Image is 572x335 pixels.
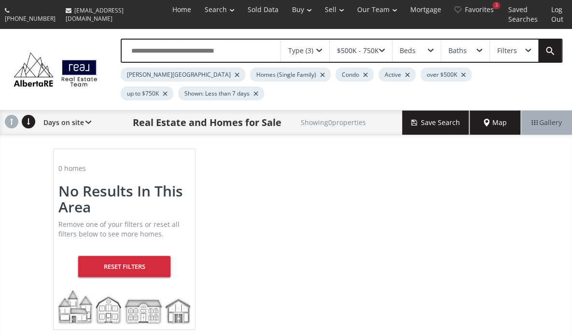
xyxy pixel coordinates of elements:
img: Logo [10,50,101,88]
div: Gallery [521,111,572,135]
div: [PERSON_NAME][GEOGRAPHIC_DATA] [121,68,245,82]
div: Days on site [39,111,91,135]
div: over $500K [420,68,472,82]
div: Type (3) [288,47,313,54]
div: 3 [492,2,500,9]
span: Gallery [531,118,562,127]
span: 0 homes [58,164,86,173]
div: Baths [448,47,467,54]
div: Beds [400,47,416,54]
div: Homes (Single Family) [250,68,331,82]
h2: Showing 0 properties [301,119,366,126]
span: [EMAIL_ADDRESS][DOMAIN_NAME] [66,6,124,23]
span: Remove one of your filters or reset all filters below to see more homes. [58,220,180,238]
h1: Real Estate and Homes for Sale [133,116,281,129]
div: Reset Filters [78,256,170,277]
div: Map [470,111,521,135]
h2: No Results In This Area [58,183,190,215]
div: Condo [335,68,374,82]
div: Active [378,68,416,82]
div: Filters [497,47,517,54]
button: Save Search [402,111,470,135]
a: [EMAIL_ADDRESS][DOMAIN_NAME] [61,1,164,28]
span: [PHONE_NUMBER] [5,14,56,23]
div: Shown: Less than 7 days [178,86,264,100]
span: Map [484,118,507,127]
div: up to $750K [121,86,173,100]
div: $500K - 750K [337,47,379,54]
